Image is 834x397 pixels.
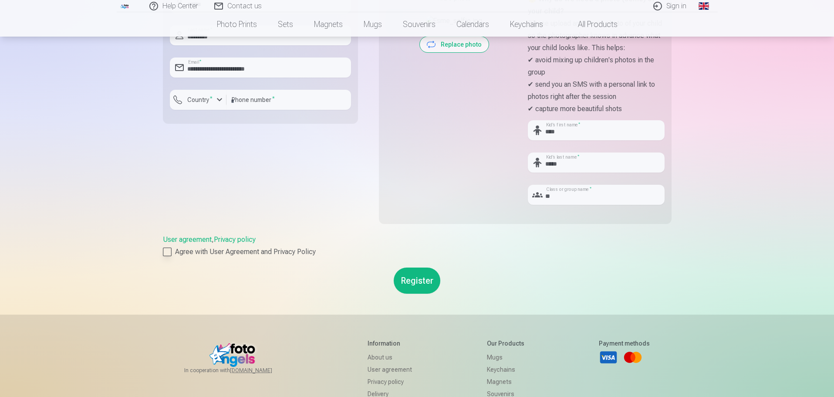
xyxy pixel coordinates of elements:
a: Souvenirs [392,12,446,37]
a: Keychains [487,363,524,376]
button: Register [394,268,440,294]
a: Privacy policy [214,235,256,244]
h5: Our products [487,339,524,348]
label: Country [184,95,216,104]
button: Country* [170,90,226,110]
h5: Information [368,339,412,348]
span: In cooperation with [184,367,293,374]
a: Mastercard [623,348,642,367]
a: Magnets [487,376,524,388]
a: Keychains [500,12,554,37]
a: Photo prints [206,12,267,37]
a: Mugs [353,12,392,37]
p: ✔ avoid mixing up children's photos in the group [528,54,665,78]
a: [DOMAIN_NAME] [230,367,293,374]
p: ✔ send you an SMS with a personal link to photos right after the session [528,78,665,103]
button: Replace photo [420,37,489,52]
p: ✔ capture more beautiful shots [528,103,665,115]
a: Mugs [487,351,524,363]
div: , [163,234,672,257]
a: User agreement [163,235,212,244]
h5: Payment methods [599,339,650,348]
a: Visa [599,348,618,367]
a: Privacy policy [368,376,412,388]
img: /fa1 [120,3,130,9]
label: Agree with User Agreement and Privacy Policy [163,247,672,257]
a: Sets [267,12,304,37]
a: All products [554,12,628,37]
a: Magnets [304,12,353,37]
a: About us [368,351,412,363]
a: Calendars [446,12,500,37]
a: User agreement [368,363,412,376]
